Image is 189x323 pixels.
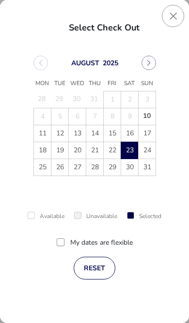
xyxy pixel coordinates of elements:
[139,126,156,142] span: 17
[33,76,51,91] span: Mon
[52,160,68,176] span: 26
[27,15,181,40] h2: Select Check Out
[69,160,86,176] span: 27
[86,125,103,142] td: 14
[86,108,103,125] td: 7
[69,143,86,159] span: 20
[121,91,138,108] td: 2
[28,213,64,219] div: Available
[86,159,103,176] td: 28
[103,91,121,108] td: 1
[138,91,156,108] td: 3
[52,126,68,142] span: 12
[121,125,138,142] td: 16
[87,126,103,142] span: 14
[51,91,68,108] td: 29
[68,108,86,125] td: 6
[34,160,51,176] span: 25
[33,159,51,176] td: 25
[33,142,51,159] td: 18
[127,213,161,219] div: Selected
[86,91,103,108] td: 31
[74,213,117,219] div: Unavailable
[87,143,103,159] span: 21
[138,142,156,159] td: 24
[121,142,138,159] td: 23
[121,76,138,91] span: Sat
[68,91,86,108] td: 30
[33,56,156,176] div: Choose Date
[162,5,184,27] button: Close
[122,143,138,159] span: 23
[138,108,156,125] td: 10
[68,159,86,176] td: 27
[103,159,121,176] td: 29
[70,239,133,246] label: My dates are flexible
[68,76,86,91] span: Wed
[51,76,68,91] span: Tue
[104,126,121,142] span: 15
[104,160,121,176] span: 29
[142,56,156,70] button: Next Month
[104,143,121,159] span: 22
[51,125,68,142] td: 12
[51,142,68,159] td: 19
[138,76,156,91] span: Sun
[138,159,156,176] td: 31
[86,142,103,159] td: 21
[103,108,121,125] td: 8
[33,91,51,108] td: 28
[139,143,156,159] span: 24
[87,160,103,176] span: 28
[121,159,138,176] td: 30
[33,125,51,142] td: 11
[103,142,121,159] td: 22
[86,76,103,91] span: Thu
[68,125,86,142] td: 13
[34,143,51,159] span: 18
[103,55,122,71] button: Choose Year
[103,76,121,91] span: Fri
[34,126,51,142] span: 11
[33,108,51,125] td: 4
[138,125,156,142] td: 17
[103,125,121,142] td: 15
[139,160,156,176] span: 31
[51,108,68,125] td: 5
[122,126,138,142] span: 16
[74,257,115,279] button: reset
[69,126,86,142] span: 13
[52,143,68,159] span: 19
[122,160,138,176] span: 30
[68,142,86,159] td: 20
[121,108,138,125] td: 9
[68,55,103,71] button: Choose Month
[51,159,68,176] td: 26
